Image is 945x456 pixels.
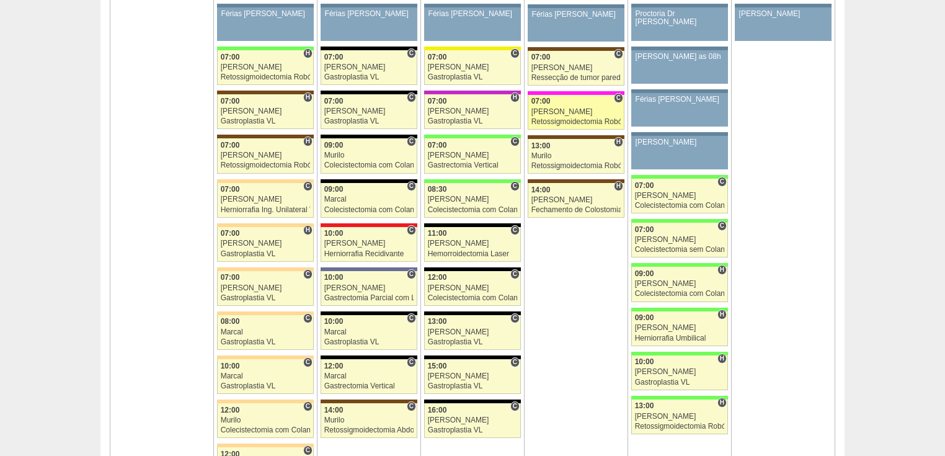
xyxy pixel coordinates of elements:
[631,4,728,7] div: Key: Aviso
[428,151,518,159] div: [PERSON_NAME]
[217,444,314,447] div: Key: Bartira
[636,96,724,104] div: Férias [PERSON_NAME]
[221,10,310,18] div: Férias [PERSON_NAME]
[324,250,414,258] div: Herniorrafia Recidivante
[635,413,725,421] div: [PERSON_NAME]
[407,136,416,146] span: Consultório
[221,284,311,292] div: [PERSON_NAME]
[636,53,724,61] div: [PERSON_NAME] as 08h
[528,8,624,42] a: Férias [PERSON_NAME]
[424,227,521,262] a: C 11:00 [PERSON_NAME] Hemorroidectomia Laser
[324,195,414,203] div: Marcal
[217,271,314,306] a: C 07:00 [PERSON_NAME] Gastroplastia VL
[324,382,414,390] div: Gastrectomia Vertical
[303,136,313,146] span: Hospital
[510,401,520,411] span: Consultório
[321,227,417,262] a: C 10:00 [PERSON_NAME] Herniorrafia Recidivante
[303,357,313,367] span: Consultório
[631,400,728,434] a: H 13:00 [PERSON_NAME] Retossigmoidectomia Robótica
[221,151,311,159] div: [PERSON_NAME]
[221,338,311,346] div: Gastroplastia VL
[428,10,517,18] div: Férias [PERSON_NAME]
[321,94,417,129] a: C 07:00 [PERSON_NAME] Gastroplastia VL
[631,179,728,213] a: C 07:00 [PERSON_NAME] Colecistectomia com Colangiografia VL
[407,181,416,191] span: Consultório
[428,141,447,150] span: 07:00
[717,398,727,408] span: Hospital
[217,400,314,403] div: Key: Bartira
[531,186,551,194] span: 14:00
[428,250,518,258] div: Hemorroidectomia Laser
[324,206,414,214] div: Colecistectomia com Colangiografia VL
[424,271,521,306] a: C 12:00 [PERSON_NAME] Colecistectomia com Colangiografia VL
[324,284,414,292] div: [PERSON_NAME]
[528,51,624,86] a: C 07:00 [PERSON_NAME] Ressecção de tumor parede abdominal pélvica
[635,422,725,431] div: Retossigmoidectomia Robótica
[614,181,623,191] span: Hospital
[528,135,624,139] div: Key: Santa Joana
[424,138,521,173] a: C 07:00 [PERSON_NAME] Gastrectomia Vertical
[528,183,624,218] a: H 14:00 [PERSON_NAME] Fechamento de Colostomia ou Enterostomia
[635,401,654,410] span: 13:00
[324,73,414,81] div: Gastroplastia VL
[631,132,728,136] div: Key: Aviso
[324,426,414,434] div: Retossigmoidectomia Abdominal VL
[424,400,521,403] div: Key: Blanc
[221,185,240,194] span: 07:00
[221,63,311,71] div: [PERSON_NAME]
[321,400,417,403] div: Key: Santa Joana
[424,223,521,227] div: Key: Blanc
[428,273,447,282] span: 12:00
[217,135,314,138] div: Key: Santa Joana
[528,4,624,8] div: Key: Aviso
[428,239,518,248] div: [PERSON_NAME]
[321,7,417,41] a: Férias [PERSON_NAME]
[321,267,417,271] div: Key: Vila Nova Star
[303,313,313,323] span: Consultório
[428,161,518,169] div: Gastrectomia Vertical
[217,94,314,129] a: H 07:00 [PERSON_NAME] Gastroplastia VL
[321,91,417,94] div: Key: Blanc
[735,4,832,7] div: Key: Aviso
[635,357,654,366] span: 10:00
[324,294,414,302] div: Gastrectomia Parcial com Linfadenectomia
[303,401,313,411] span: Consultório
[221,406,240,414] span: 12:00
[631,136,728,169] a: [PERSON_NAME]
[303,181,313,191] span: Consultório
[631,7,728,41] a: Proctoria Dr [PERSON_NAME]
[635,225,654,234] span: 07:00
[321,223,417,227] div: Key: Assunção
[631,311,728,346] a: H 09:00 [PERSON_NAME] Herniorrafia Umbilical
[428,317,447,326] span: 13:00
[635,378,725,387] div: Gastroplastia VL
[221,117,311,125] div: Gastroplastia VL
[407,313,416,323] span: Consultório
[324,141,344,150] span: 09:00
[428,294,518,302] div: Colecistectomia com Colangiografia VL
[221,317,240,326] span: 08:00
[531,108,621,116] div: [PERSON_NAME]
[321,311,417,315] div: Key: Blanc
[531,162,621,170] div: Retossigmoidectomia Robótica
[428,426,518,434] div: Gastroplastia VL
[217,403,314,438] a: C 12:00 Murilo Colecistectomia com Colangiografia VL
[321,403,417,438] a: C 14:00 Murilo Retossigmoidectomia Abdominal VL
[510,136,520,146] span: Consultório
[217,47,314,50] div: Key: Brasil
[324,362,344,370] span: 12:00
[428,97,447,105] span: 07:00
[321,271,417,306] a: C 10:00 [PERSON_NAME] Gastrectomia Parcial com Linfadenectomia
[510,357,520,367] span: Consultório
[324,151,414,159] div: Murilo
[407,48,416,58] span: Consultório
[635,202,725,210] div: Colecistectomia com Colangiografia VL
[324,273,344,282] span: 10:00
[321,135,417,138] div: Key: Blanc
[321,183,417,218] a: C 09:00 Marcal Colecistectomia com Colangiografia VL
[221,416,311,424] div: Murilo
[428,362,447,370] span: 15:00
[635,368,725,376] div: [PERSON_NAME]
[221,141,240,150] span: 07:00
[217,4,314,7] div: Key: Aviso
